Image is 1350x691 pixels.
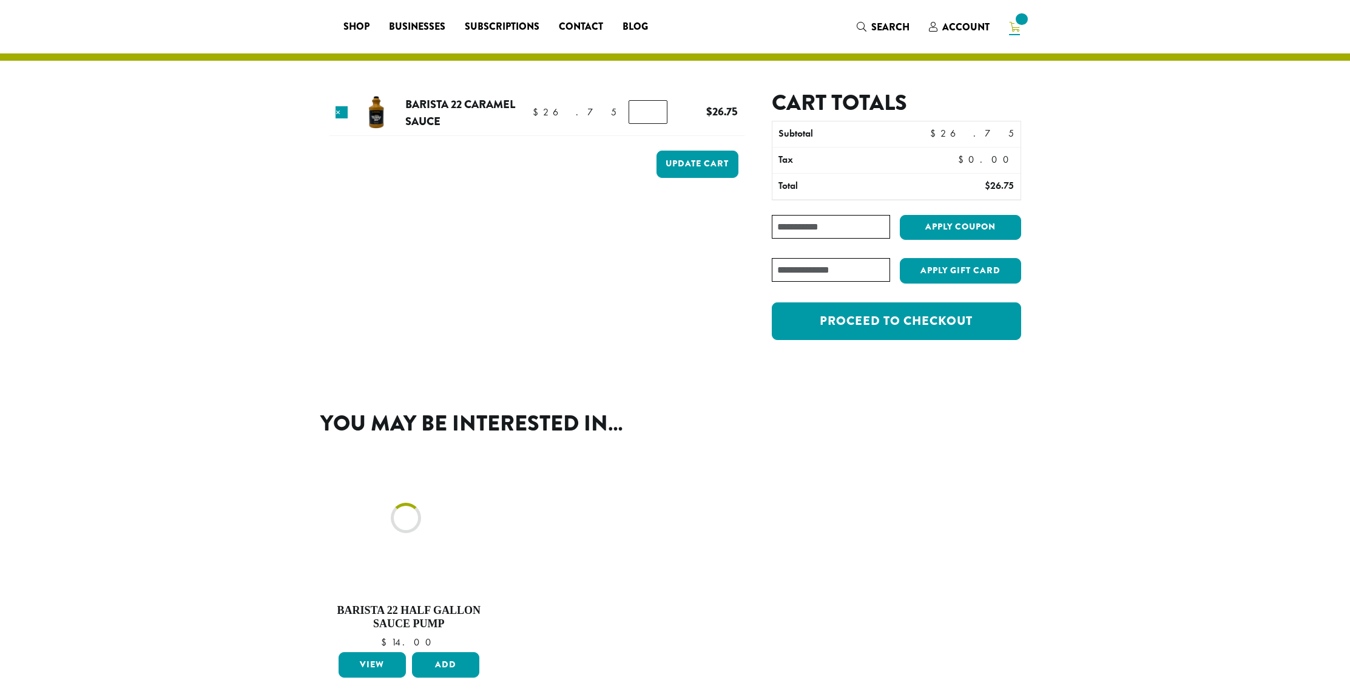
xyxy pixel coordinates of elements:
span: Account [942,20,990,34]
bdi: 0.00 [958,153,1014,166]
span: $ [930,127,940,140]
th: Subtotal [772,121,921,147]
a: Businesses [379,17,455,36]
a: Account [919,17,999,37]
h4: Barista 22 Half Gallon Sauce Pump [336,604,483,630]
a: Contact [549,17,613,36]
bdi: 26.75 [930,127,1014,140]
button: Add [412,652,479,678]
span: Businesses [389,19,445,35]
button: Apply Gift Card [900,258,1021,284]
span: $ [381,636,391,648]
th: Total [772,174,921,199]
a: Barista 22 Caramel Sauce [405,96,515,129]
span: Search [871,20,910,34]
span: Contact [559,19,603,35]
a: View [339,652,406,678]
th: Tax [772,148,948,173]
h2: You may be interested in… [320,410,1030,437]
span: $ [985,179,990,192]
span: Subscriptions [465,19,539,35]
a: Blog [613,17,658,36]
a: Proceed to checkout [772,302,1021,340]
a: Subscriptions [455,17,549,36]
span: $ [533,106,543,118]
a: Remove this item [336,106,348,118]
bdi: 14.00 [381,636,437,648]
h2: Cart totals [772,90,1021,116]
span: $ [706,103,712,120]
a: Search [847,17,919,37]
span: Shop [343,19,370,35]
a: Shop [334,17,379,36]
bdi: 26.75 [533,106,616,118]
button: Update cart [656,151,738,178]
bdi: 26.75 [706,103,738,120]
a: Barista 22 Half Gallon Sauce Pump $14.00 [336,448,483,648]
button: Apply coupon [900,215,1021,240]
input: Product quantity [629,100,667,123]
span: Blog [623,19,648,35]
img: Barista 22 Caramel Sauce [357,93,396,132]
bdi: 26.75 [985,179,1014,192]
span: $ [958,153,968,166]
